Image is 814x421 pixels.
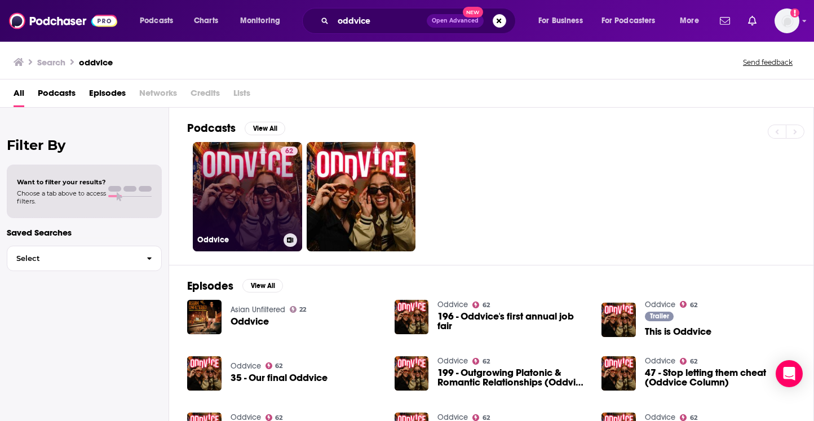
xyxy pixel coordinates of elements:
a: 62Oddvice [193,142,302,251]
a: 62 [472,414,490,421]
span: Choose a tab above to access filters. [17,189,106,205]
span: Credits [191,84,220,107]
a: Episodes [89,84,126,107]
span: Lists [233,84,250,107]
a: All [14,84,24,107]
span: 22 [299,307,306,312]
input: Search podcasts, credits, & more... [333,12,427,30]
a: Oddvice [645,356,675,366]
span: For Business [538,13,583,29]
span: Logged in as KevinZ [775,8,799,33]
span: Networks [139,84,177,107]
button: Send feedback [740,57,796,67]
span: Want to filter your results? [17,178,106,186]
img: 47 - Stop letting them cheat (Oddvice Column) [601,356,636,391]
a: Oddvice [231,317,269,326]
span: Trailer [650,313,669,320]
img: 199 - Outgrowing Platonic & Romantic Relationships (Oddvice Column) [395,356,429,391]
span: 62 [275,364,282,369]
span: 62 [690,359,697,364]
h3: Search [37,57,65,68]
a: Oddvice [231,361,261,371]
a: Oddvice [645,300,675,309]
a: 62 [266,362,283,369]
span: 62 [285,146,293,157]
h3: oddvice [79,57,113,68]
svg: Add a profile image [790,8,799,17]
span: 62 [483,303,490,308]
a: 47 - Stop letting them cheat (Oddvice Column) [645,368,795,387]
a: 62 [281,147,298,156]
button: open menu [594,12,672,30]
h2: Filter By [7,137,162,153]
a: Oddvice [437,300,468,309]
img: 35 - Our final Oddvice [187,356,222,391]
button: Select [7,246,162,271]
a: PodcastsView All [187,121,285,135]
button: Open AdvancedNew [427,14,484,28]
a: Show notifications dropdown [744,11,761,30]
button: open menu [132,12,188,30]
span: 62 [483,415,490,420]
button: View All [242,279,283,293]
img: Oddvice [187,300,222,334]
span: For Podcasters [601,13,656,29]
img: Podchaser - Follow, Share and Rate Podcasts [9,10,117,32]
a: 62 [472,358,490,365]
button: open menu [530,12,597,30]
a: 22 [290,306,307,313]
a: 62 [266,414,283,421]
button: open menu [232,12,295,30]
span: More [680,13,699,29]
a: 62 [680,358,697,365]
a: 35 - Our final Oddvice [231,373,328,383]
a: EpisodesView All [187,279,283,293]
span: Charts [194,13,218,29]
img: 196 - Oddvice's first annual job fair [395,300,429,334]
img: This is Oddvice [601,303,636,337]
a: Asian Unfiltered [231,305,285,314]
a: 62 [680,301,697,308]
h2: Podcasts [187,121,236,135]
span: 62 [690,415,697,420]
a: 196 - Oddvice's first annual job fair [437,312,588,331]
a: 199 - Outgrowing Platonic & Romantic Relationships (Oddvice Column) [437,368,588,387]
div: Open Intercom Messenger [776,360,803,387]
a: 62 [680,414,697,421]
img: User Profile [775,8,799,33]
button: View All [245,122,285,135]
a: This is Oddvice [645,327,711,336]
span: 62 [483,359,490,364]
a: Charts [187,12,225,30]
h2: Episodes [187,279,233,293]
span: Podcasts [140,13,173,29]
span: Open Advanced [432,18,479,24]
span: New [463,7,483,17]
h3: Oddvice [197,235,279,245]
a: 62 [472,302,490,308]
div: Search podcasts, credits, & more... [313,8,527,34]
a: Oddvice [437,356,468,366]
a: Podcasts [38,84,76,107]
span: 62 [275,415,282,420]
p: Saved Searches [7,227,162,238]
span: 62 [690,303,697,308]
span: Select [7,255,138,262]
span: Monitoring [240,13,280,29]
